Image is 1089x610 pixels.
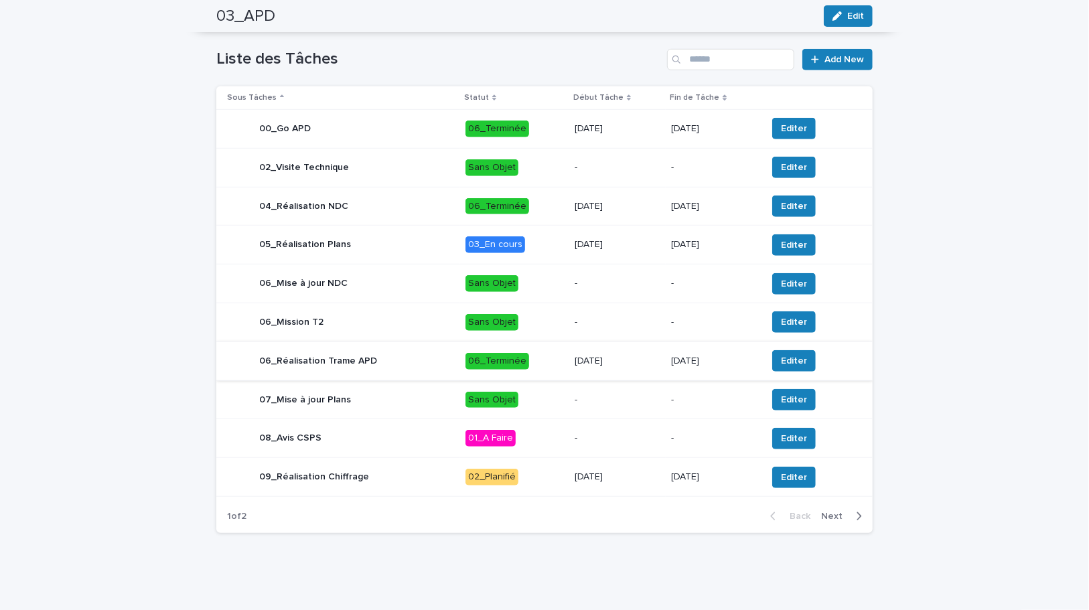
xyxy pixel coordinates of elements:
[216,341,873,380] tr: 06_Réalisation Trame APD06_Terminée[DATE][DATE]Editer
[802,49,873,70] a: Add New
[781,238,807,252] span: Editer
[259,433,321,444] p: 08_Avis CSPS
[465,159,518,176] div: Sans Objet
[575,394,660,406] p: -
[781,315,807,329] span: Editer
[781,200,807,213] span: Editer
[259,201,348,212] p: 04_Réalisation NDC
[671,201,756,212] p: [DATE]
[216,7,275,26] h2: 03_APD
[216,148,873,187] tr: 02_Visite TechniqueSans Objet--Editer
[216,303,873,341] tr: 06_Mission T2Sans Objet--Editer
[259,162,349,173] p: 02_Visite Technique
[772,196,816,217] button: Editer
[465,121,529,137] div: 06_Terminée
[465,392,518,408] div: Sans Objet
[782,512,810,521] span: Back
[259,471,369,483] p: 09_Réalisation Chiffrage
[781,432,807,445] span: Editer
[772,311,816,333] button: Editer
[575,317,660,328] p: -
[772,350,816,372] button: Editer
[216,109,873,148] tr: 00_Go APD06_Terminée[DATE][DATE]Editer
[465,430,516,447] div: 01_A Faire
[573,90,624,105] p: Début Tâche
[772,389,816,410] button: Editer
[575,471,660,483] p: [DATE]
[772,118,816,139] button: Editer
[464,90,489,105] p: Statut
[781,471,807,484] span: Editer
[575,433,660,444] p: -
[259,317,323,328] p: 06_Mission T2
[781,161,807,174] span: Editer
[816,510,873,522] button: Next
[575,123,660,135] p: [DATE]
[259,123,311,135] p: 00_Go APD
[772,157,816,178] button: Editer
[671,471,756,483] p: [DATE]
[216,419,873,458] tr: 08_Avis CSPS01_A Faire--Editer
[759,510,816,522] button: Back
[575,278,660,289] p: -
[465,236,525,253] div: 03_En cours
[216,500,257,533] p: 1 of 2
[671,278,756,289] p: -
[465,314,518,331] div: Sans Objet
[465,353,529,370] div: 06_Terminée
[575,356,660,367] p: [DATE]
[772,234,816,256] button: Editer
[772,467,816,488] button: Editer
[259,278,348,289] p: 06_Mise à jour NDC
[216,458,873,497] tr: 09_Réalisation Chiffrage02_Planifié[DATE][DATE]Editer
[465,198,529,215] div: 06_Terminée
[824,5,873,27] button: Edit
[781,122,807,135] span: Editer
[671,317,756,328] p: -
[772,428,816,449] button: Editer
[772,273,816,295] button: Editer
[216,187,873,226] tr: 04_Réalisation NDC06_Terminée[DATE][DATE]Editer
[824,55,864,64] span: Add New
[670,90,719,105] p: Fin de Tâche
[575,239,660,250] p: [DATE]
[216,226,873,264] tr: 05_Réalisation Plans03_En cours[DATE][DATE]Editer
[216,380,873,419] tr: 07_Mise à jour PlansSans Objet--Editer
[465,469,518,485] div: 02_Planifié
[227,90,277,105] p: Sous Tâches
[671,239,756,250] p: [DATE]
[216,264,873,303] tr: 06_Mise à jour NDCSans Objet--Editer
[671,433,756,444] p: -
[259,394,351,406] p: 07_Mise à jour Plans
[821,512,851,521] span: Next
[671,123,756,135] p: [DATE]
[667,49,794,70] input: Search
[575,162,660,173] p: -
[781,393,807,406] span: Editer
[575,201,660,212] p: [DATE]
[465,275,518,292] div: Sans Objet
[259,356,377,367] p: 06_Réalisation Trame APD
[671,394,756,406] p: -
[781,354,807,368] span: Editer
[781,277,807,291] span: Editer
[847,11,864,21] span: Edit
[671,356,756,367] p: [DATE]
[216,50,662,69] h1: Liste des Tâches
[259,239,351,250] p: 05_Réalisation Plans
[671,162,756,173] p: -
